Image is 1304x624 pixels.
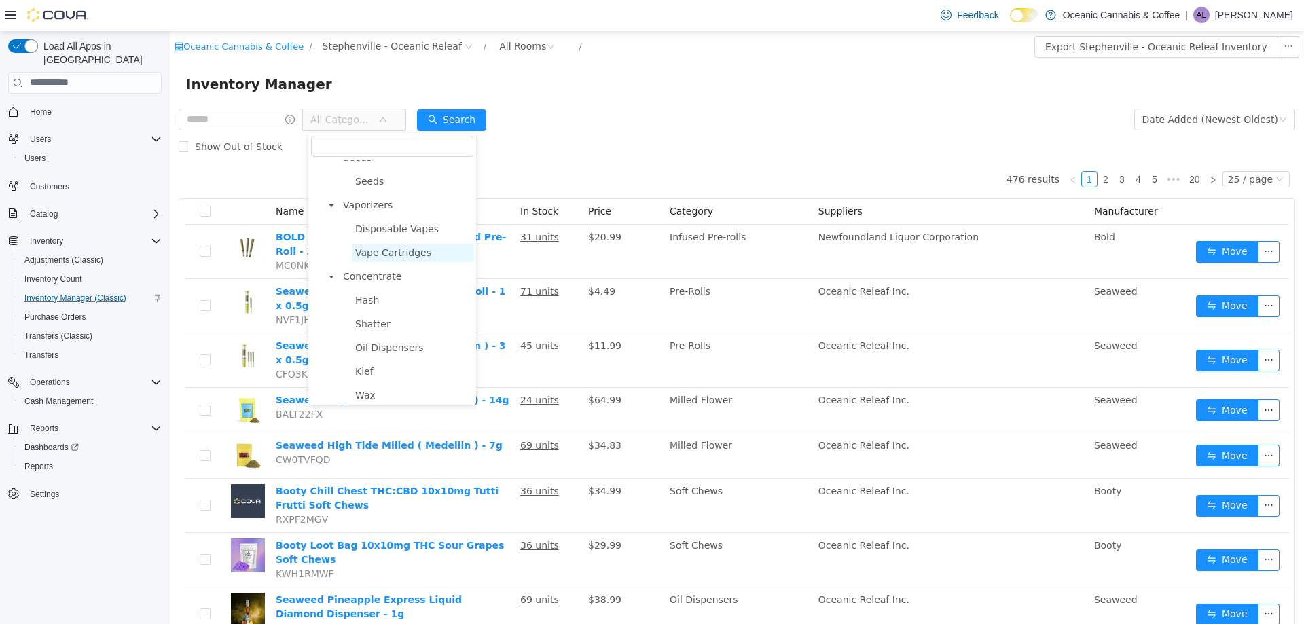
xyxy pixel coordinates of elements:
button: Transfers [14,346,167,365]
span: Customers [24,177,162,194]
li: 4 [960,140,977,156]
span: Feedback [957,8,998,22]
span: Operations [30,377,70,388]
div: 25 / page [1058,141,1103,155]
span: Transfers (Classic) [19,328,162,344]
span: Seaweed [924,563,968,574]
span: Kief [182,331,304,350]
span: Vaporizers [173,168,223,179]
span: Suppliers [649,175,693,185]
a: 3 [945,141,960,155]
i: icon: caret-down [158,171,165,178]
button: icon: swapMove [1026,368,1089,390]
span: Oceanic Releaf Inc. [649,454,740,465]
a: Customers [24,179,75,195]
span: Customers [30,181,69,192]
a: Inventory Count [19,271,88,287]
img: Seaweed Pineapple Express Liquid Diamond Dispenser - 1g hero shot [61,562,95,595]
span: Oil Dispensers [185,311,254,322]
span: RXPF2MGV [106,483,158,494]
a: Inventory Manager (Classic) [19,290,132,306]
i: icon: left [899,145,907,153]
a: Home [24,104,57,120]
span: Oceanic Releaf Inc. [649,255,740,265]
button: icon: swapMove [1026,572,1089,594]
span: Load All Apps in [GEOGRAPHIC_DATA] [38,39,162,67]
span: Oceanic Releaf Inc. [649,309,740,320]
span: Inventory Manager (Classic) [19,290,162,306]
span: Vaporizers [170,165,304,183]
button: icon: ellipsis [1088,464,1110,485]
li: Next Page [1035,140,1051,156]
span: Stephenville - Oceanic Releaf [153,7,292,22]
a: Seaweed High Tide Pre-Roll ( Medellin ) - 3 x 0.5g [106,309,336,334]
span: / [314,10,316,20]
span: Wax [182,355,304,373]
span: Seaweed [924,255,968,265]
td: Soft Chews [494,502,643,556]
span: Catalog [30,208,58,219]
i: icon: down [209,84,217,94]
span: Bold [924,200,945,211]
td: Pre-Rolls [494,302,643,356]
span: Seeds [182,141,304,160]
span: Oceanic Releaf Inc. [649,563,740,574]
i: icon: shop [5,11,14,20]
span: $34.99 [418,454,452,465]
button: icon: ellipsis [1088,572,1110,594]
td: Milled Flower [494,402,643,447]
span: Newfoundland Liquor Corporation [649,200,809,211]
span: Booty [924,454,952,465]
span: $29.99 [418,509,452,519]
u: 36 units [350,454,389,465]
button: icon: ellipsis [1088,210,1110,232]
span: Oceanic Releaf Inc. [649,363,740,374]
a: Feedback [935,1,1004,29]
li: Previous Page [895,140,911,156]
i: icon: down [1109,84,1117,94]
button: icon: swapMove [1026,318,1089,340]
a: Seaweed Pineapple Express Liquid Diamond Dispenser - 1g [106,563,292,588]
a: Users [19,150,51,166]
span: Inventory Manager [16,42,170,64]
span: Disposable Vapes [182,189,304,207]
span: Reports [24,461,53,472]
span: $20.99 [418,200,452,211]
button: icon: ellipsis [1088,368,1110,390]
a: Reports [19,458,58,475]
button: Transfers (Classic) [14,327,167,346]
button: icon: swapMove [1026,264,1089,286]
span: AL [1197,7,1207,23]
li: 5 [977,140,993,156]
li: 2 [928,140,944,156]
button: icon: ellipsis [1108,5,1129,26]
u: 36 units [350,509,389,519]
span: Dashboards [19,439,162,456]
u: 69 units [350,563,389,574]
span: / [409,10,412,20]
a: Dashboards [19,439,84,456]
span: Settings [24,485,162,502]
button: icon: ellipsis [1088,318,1110,340]
a: 2 [928,141,943,155]
button: Operations [3,373,167,392]
span: Reports [19,458,162,475]
img: Seaweed High Tide Milled ( Medellin ) - 14g hero shot [61,362,95,396]
span: Seaweed [924,363,968,374]
span: Concentrate [170,236,304,255]
a: 20 [1015,141,1034,155]
button: Users [3,130,167,149]
div: Anna LeRoux [1193,7,1210,23]
nav: Complex example [8,96,162,539]
span: Transfers (Classic) [24,331,92,342]
a: Transfers [19,347,64,363]
a: Seaweed High Tide Milled ( Medellin ) - 14g [106,363,340,374]
p: Oceanic Cannabis & Coffee [1063,7,1180,23]
button: Reports [24,420,64,437]
img: Cova [27,8,88,22]
span: Users [30,134,51,145]
span: MC0NKC26 [106,229,158,240]
span: Reports [24,420,162,437]
li: 476 results [837,140,890,156]
a: Purchase Orders [19,309,92,325]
